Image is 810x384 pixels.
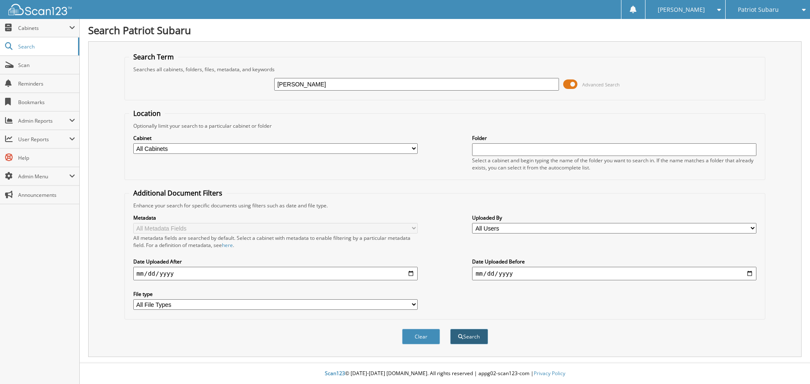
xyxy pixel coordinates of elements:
h1: Search Patriot Subaru [88,23,802,37]
img: scan123-logo-white.svg [8,4,72,15]
span: User Reports [18,136,69,143]
div: © [DATE]-[DATE] [DOMAIN_NAME]. All rights reserved | appg02-scan123-com | [80,363,810,384]
span: Admin Menu [18,173,69,180]
button: Search [450,329,488,344]
legend: Location [129,109,165,118]
span: Search [18,43,74,50]
span: Scan [18,62,75,69]
input: start [133,267,418,280]
label: Cabinet [133,134,418,142]
div: Select a cabinet and begin typing the name of the folder you want to search in. If the name match... [472,157,756,171]
label: Date Uploaded Before [472,258,756,265]
span: Cabinets [18,24,69,32]
label: Date Uploaded After [133,258,418,265]
span: Announcements [18,191,75,199]
a: Privacy Policy [534,370,565,377]
label: Metadata [133,214,418,221]
div: Enhance your search for specific documents using filters such as date and file type. [129,202,761,209]
div: All metadata fields are searched by default. Select a cabinet with metadata to enable filtering b... [133,234,418,249]
span: Bookmarks [18,99,75,106]
span: Reminders [18,80,75,87]
input: end [472,267,756,280]
button: Clear [402,329,440,344]
label: Uploaded By [472,214,756,221]
a: here [222,242,233,249]
span: Admin Reports [18,117,69,124]
span: Patriot Subaru [738,7,779,12]
legend: Additional Document Filters [129,188,227,198]
iframe: Chat Widget [768,344,810,384]
span: Advanced Search [582,81,620,88]
span: Scan123 [325,370,345,377]
div: Optionally limit your search to a particular cabinet or folder [129,122,761,129]
label: File type [133,290,418,298]
span: Help [18,154,75,161]
div: Searches all cabinets, folders, files, metadata, and keywords [129,66,761,73]
legend: Search Term [129,52,178,62]
label: Folder [472,134,756,142]
span: [PERSON_NAME] [658,7,705,12]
